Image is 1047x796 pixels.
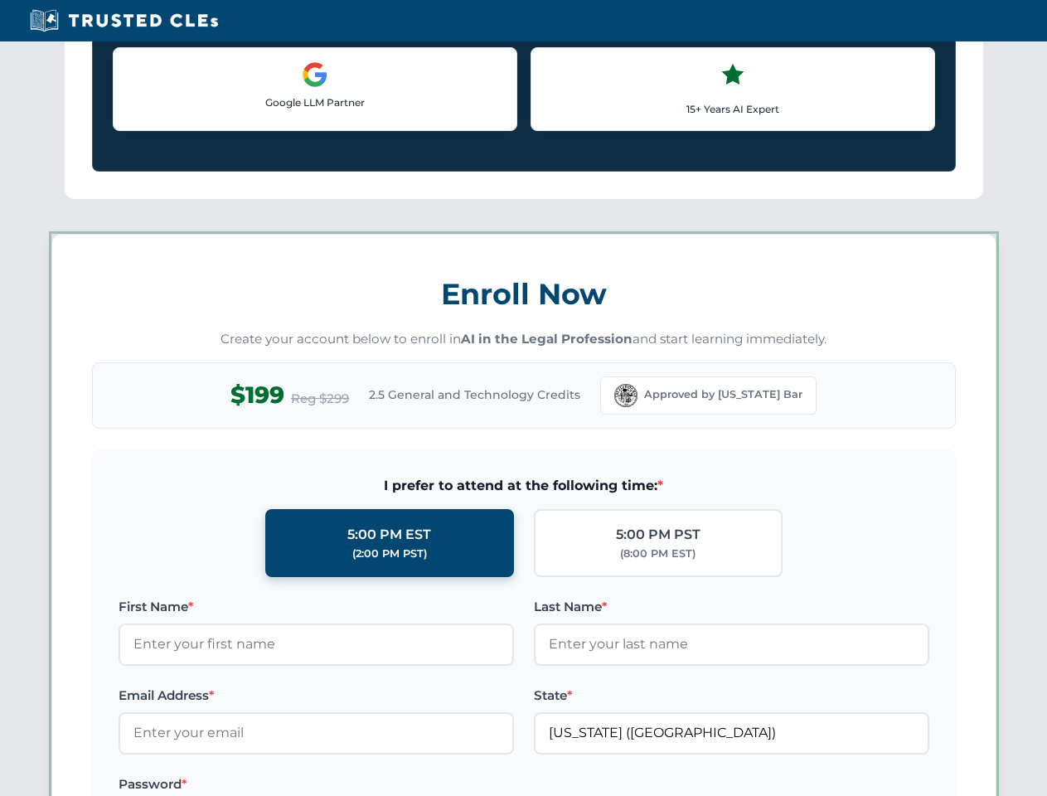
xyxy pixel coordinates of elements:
label: State [534,686,929,706]
label: Last Name [534,597,929,617]
label: Password [119,774,514,794]
span: Approved by [US_STATE] Bar [644,386,802,403]
h3: Enroll Now [92,268,956,320]
input: Enter your last name [534,624,929,665]
input: Florida (FL) [534,712,929,754]
label: Email Address [119,686,514,706]
strong: AI in the Legal Profession [461,331,633,347]
p: Create your account below to enroll in and start learning immediately. [92,330,956,349]
div: 5:00 PM PST [616,524,700,546]
input: Enter your first name [119,624,514,665]
label: First Name [119,597,514,617]
span: Reg $299 [291,389,349,409]
div: (8:00 PM EST) [620,546,696,562]
p: Google LLM Partner [127,95,503,110]
img: Google [302,61,328,88]
input: Enter your email [119,712,514,754]
span: $199 [230,376,284,414]
div: (2:00 PM PST) [352,546,427,562]
span: I prefer to attend at the following time: [119,475,929,497]
img: Trusted CLEs [25,8,223,33]
span: 2.5 General and Technology Credits [369,386,580,404]
p: 15+ Years AI Expert [545,101,921,117]
img: Florida Bar [614,384,637,407]
div: 5:00 PM EST [347,524,431,546]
